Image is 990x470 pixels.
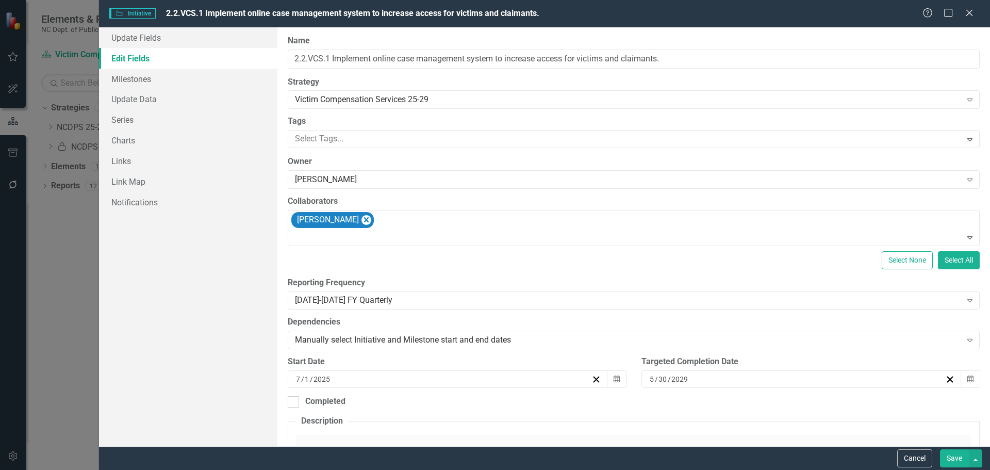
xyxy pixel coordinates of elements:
[295,334,962,346] div: Manually select Initiative and Milestone start and end dates
[109,8,156,19] span: Initiative
[294,213,360,228] div: [PERSON_NAME]
[99,109,277,130] a: Series
[295,295,962,306] div: [DATE]-[DATE] FY Quarterly
[288,35,980,47] label: Name
[288,116,980,127] label: Tags
[99,89,277,109] a: Update Data
[305,396,345,408] div: Completed
[301,375,304,384] span: /
[99,130,277,151] a: Charts
[288,316,980,328] label: Dependencies
[99,27,277,48] a: Update Fields
[288,277,980,289] label: Reporting Frequency
[99,69,277,89] a: Milestones
[882,251,933,269] button: Select None
[288,50,980,69] input: Initiative Name
[99,171,277,192] a: Link Map
[295,94,962,106] div: Victim Compensation Services 25-29
[310,375,313,384] span: /
[166,8,539,18] span: 2.2.VCS.1 Implement online case management system to increase access for victims and claimants.
[897,449,932,467] button: Cancel
[668,375,671,384] span: /
[641,356,980,368] div: Targeted Completion Date
[288,196,980,207] label: Collaborators
[361,215,371,225] div: Remove Alecia Facey
[99,151,277,171] a: Links
[288,76,980,88] label: Strategy
[296,415,348,427] legend: Description
[99,48,277,69] a: Edit Fields
[295,174,962,186] div: [PERSON_NAME]
[99,192,277,213] a: Notifications
[655,375,658,384] span: /
[940,449,969,467] button: Save
[938,251,980,269] button: Select All
[288,356,626,368] div: Start Date
[288,156,980,168] label: Owner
